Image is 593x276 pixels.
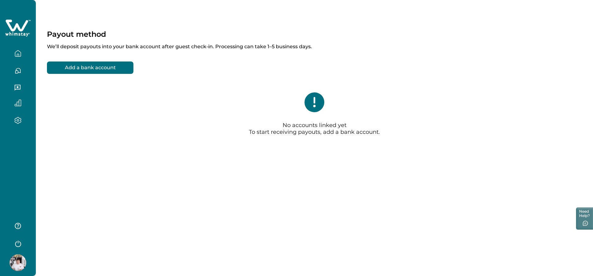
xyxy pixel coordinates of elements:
[47,39,582,50] p: We’ll deposit payouts into your bank account after guest check-in. Processing can take 1–5 busine...
[10,254,26,271] img: Whimstay Host
[47,30,106,39] p: Payout method
[249,122,380,136] p: No accounts linked yet To start receiving payouts, add a bank account.
[47,62,133,74] button: Add a bank account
